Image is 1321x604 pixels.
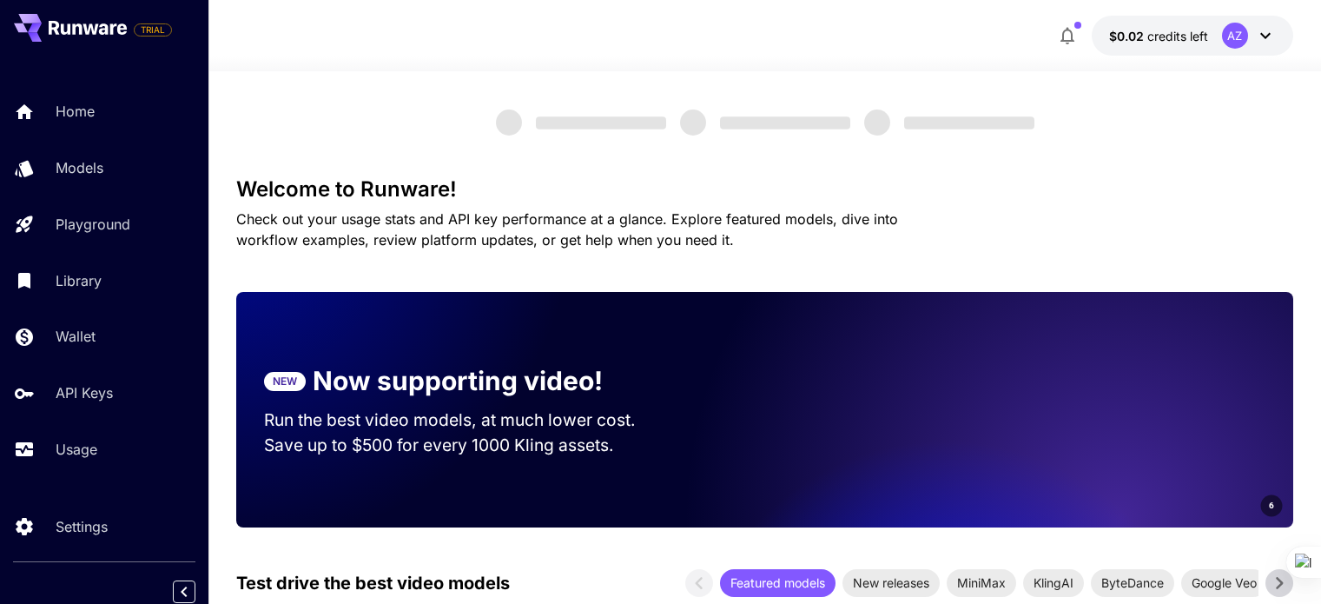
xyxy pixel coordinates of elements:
p: API Keys [56,382,113,403]
div: MiniMax [947,569,1016,597]
p: Home [56,101,95,122]
span: credits left [1147,29,1208,43]
h3: Welcome to Runware! [236,177,1293,202]
div: $0.0161 [1109,27,1208,45]
div: Featured models [720,569,836,597]
div: ByteDance [1091,569,1174,597]
p: Wallet [56,326,96,347]
span: 6 [1269,499,1274,512]
button: $0.0161AZ [1092,16,1293,56]
span: KlingAI [1023,574,1084,592]
span: Add your payment card to enable full platform functionality. [134,19,172,40]
span: New releases [842,574,940,592]
p: Library [56,270,102,291]
p: Test drive the best video models [236,570,510,596]
p: Save up to $500 for every 1000 Kling assets. [264,433,669,458]
div: New releases [842,569,940,597]
button: Collapse sidebar [173,581,195,603]
span: Google Veo [1181,574,1267,592]
span: Check out your usage stats and API key performance at a glance. Explore featured models, dive int... [236,210,898,249]
p: Models [56,157,103,178]
p: Settings [56,516,108,537]
div: KlingAI [1023,569,1084,597]
p: NEW [273,374,297,389]
p: Now supporting video! [313,362,603,401]
div: AZ [1222,23,1248,49]
span: $0.02 [1109,29,1147,43]
span: TRIAL [135,23,171,37]
span: ByteDance [1091,574,1174,592]
span: Featured models [720,574,836,592]
p: Usage [56,439,97,460]
div: Google Veo [1181,569,1267,597]
p: Playground [56,214,130,235]
p: Run the best video models, at much lower cost. [264,408,669,433]
span: MiniMax [947,574,1016,592]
